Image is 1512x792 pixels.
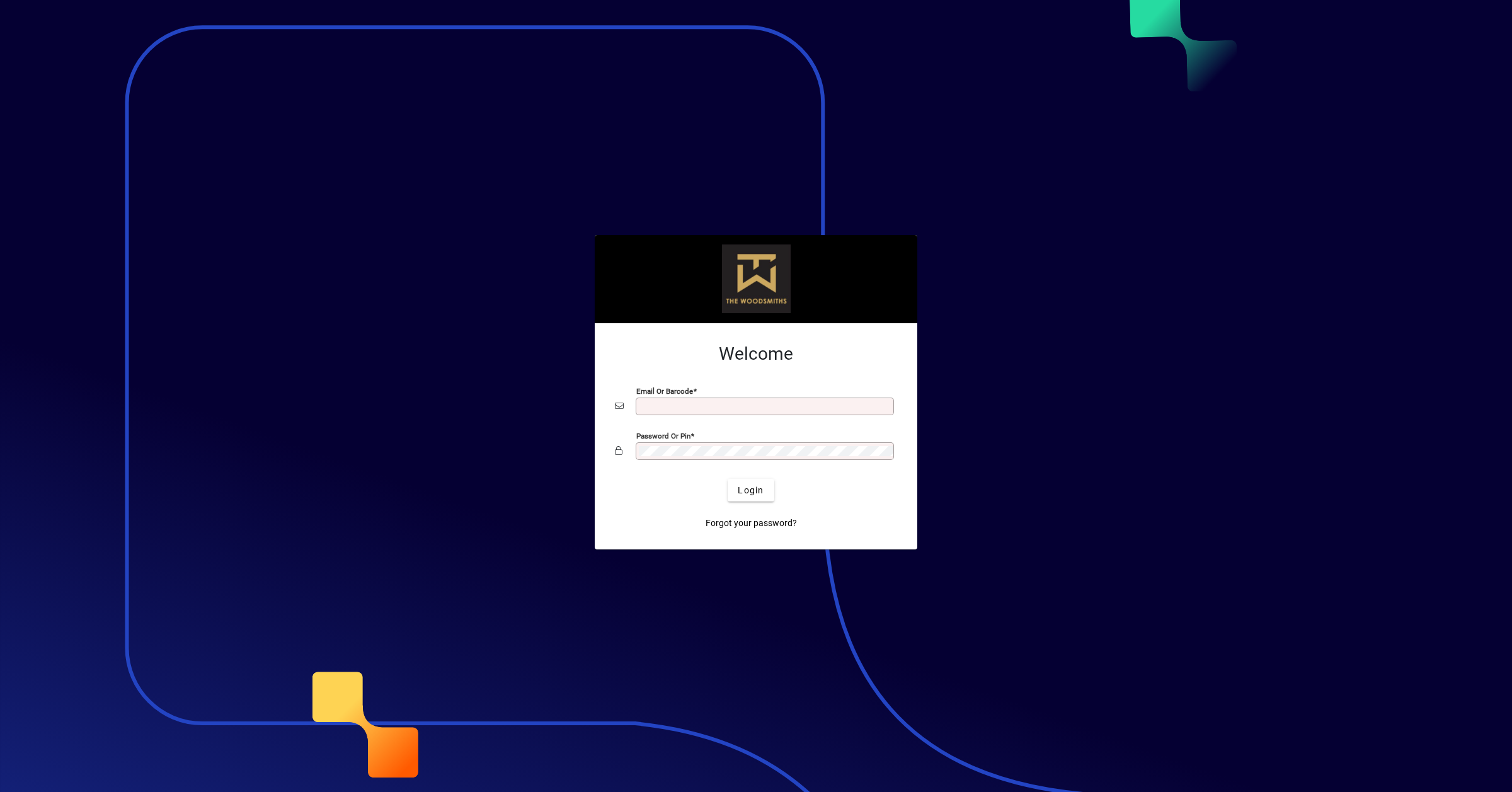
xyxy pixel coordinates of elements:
mat-label: Email or Barcode [636,387,693,396]
span: Login [738,484,764,497]
span: Forgot your password? [706,517,797,530]
a: Forgot your password? [701,512,802,534]
h2: Welcome [615,343,897,365]
button: Login [728,479,774,502]
mat-label: Password or Pin [636,432,690,440]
